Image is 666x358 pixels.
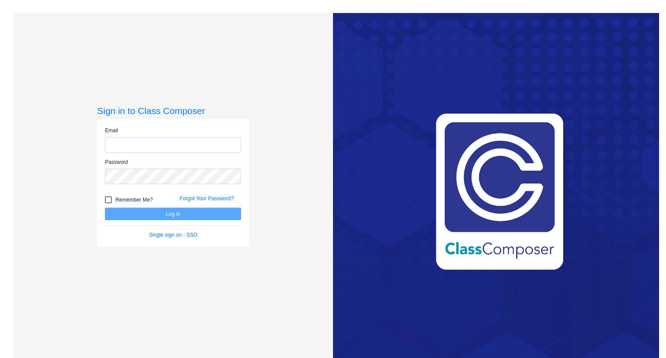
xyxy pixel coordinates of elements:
button: Log In [105,208,241,220]
a: Single sign on - SSO [149,232,197,238]
label: Password [105,158,128,166]
a: Forgot Your Password? [180,195,234,202]
label: Email [105,127,118,134]
span: Remember Me? [115,195,153,205]
h3: Sign in to Class Composer [97,105,249,116]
